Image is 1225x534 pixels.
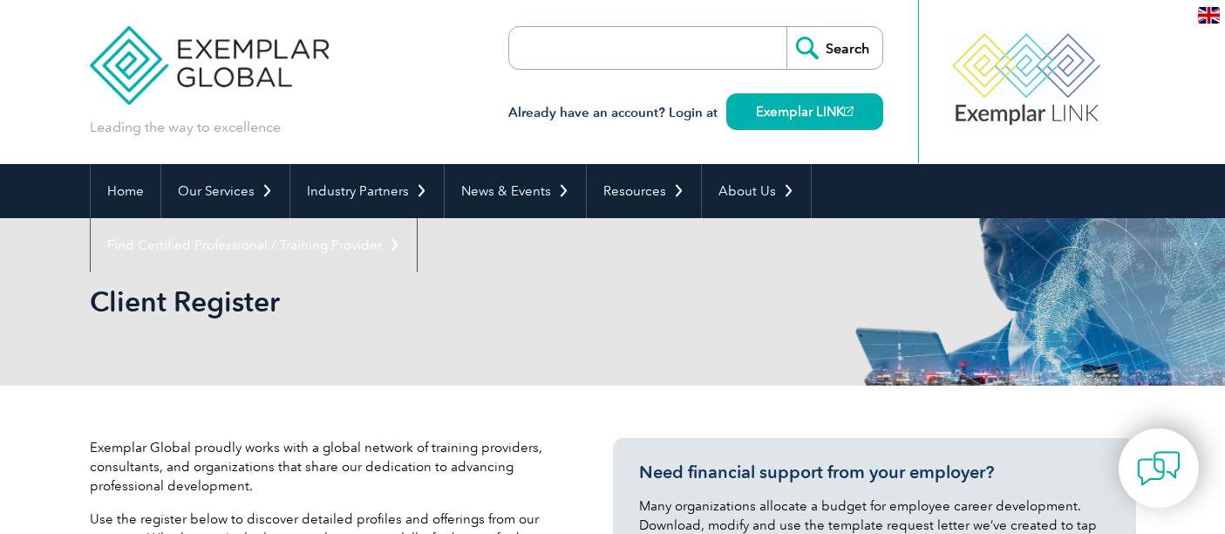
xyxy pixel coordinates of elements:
[91,218,417,272] a: Find Certified Professional / Training Provider
[90,118,281,137] p: Leading the way to excellence
[290,164,444,218] a: Industry Partners
[1198,7,1220,24] img: en
[90,438,561,496] p: Exemplar Global proudly works with a global network of training providers, consultants, and organ...
[726,93,883,130] a: Exemplar LINK
[508,102,883,124] h3: Already have an account? Login at
[786,27,882,69] input: Search
[91,164,160,218] a: Home
[445,164,586,218] a: News & Events
[639,462,1110,483] h3: Need financial support from your employer?
[702,164,811,218] a: About Us
[587,164,701,218] a: Resources
[1137,447,1181,490] img: contact-chat.png
[90,288,822,316] h2: Client Register
[161,164,289,218] a: Our Services
[844,106,854,116] img: open_square.png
